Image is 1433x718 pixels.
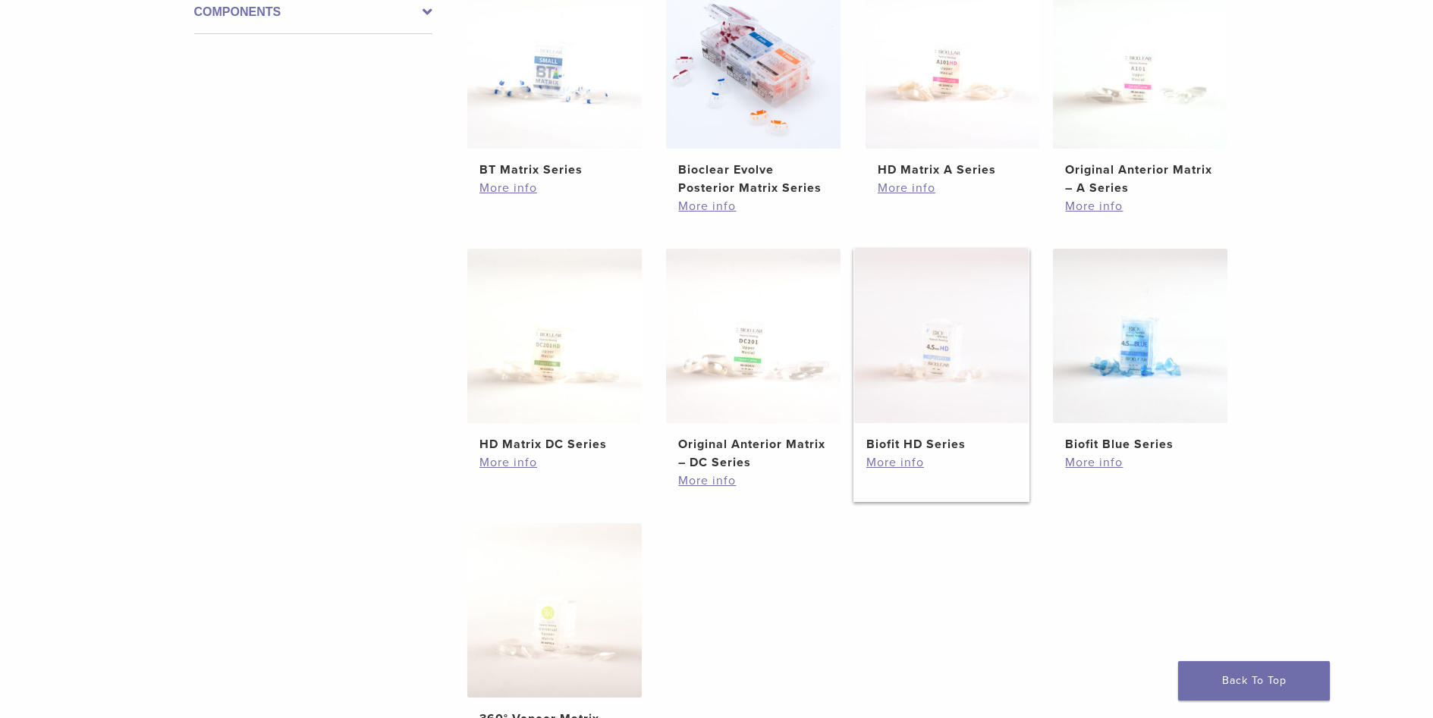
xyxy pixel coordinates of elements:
label: Components [194,3,432,21]
a: More info [1065,453,1215,472]
h2: BT Matrix Series [479,161,630,179]
a: Biofit HD SeriesBiofit HD Series [853,249,1030,453]
img: HD Matrix DC Series [467,249,642,423]
h2: HD Matrix A Series [878,161,1028,179]
a: More info [678,197,828,215]
a: Biofit Blue SeriesBiofit Blue Series [1052,249,1229,453]
a: More info [866,453,1017,472]
a: Back To Top [1178,661,1330,701]
img: 360° Veneer Matrix Series [467,523,642,698]
h2: Biofit Blue Series [1065,435,1215,453]
img: Biofit HD Series [854,249,1029,423]
img: Original Anterior Matrix - DC Series [666,249,841,423]
h2: Bioclear Evolve Posterior Matrix Series [678,161,828,197]
h2: Original Anterior Matrix – A Series [1065,161,1215,197]
a: Original Anterior Matrix - DC SeriesOriginal Anterior Matrix – DC Series [665,249,842,472]
img: Biofit Blue Series [1053,249,1227,423]
a: HD Matrix DC SeriesHD Matrix DC Series [467,249,643,453]
h2: Original Anterior Matrix – DC Series [678,435,828,472]
a: More info [678,472,828,490]
a: More info [1065,197,1215,215]
a: More info [479,453,630,472]
a: More info [479,179,630,197]
h2: HD Matrix DC Series [479,435,630,453]
h2: Biofit HD Series [866,435,1017,453]
a: More info [878,179,1028,197]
